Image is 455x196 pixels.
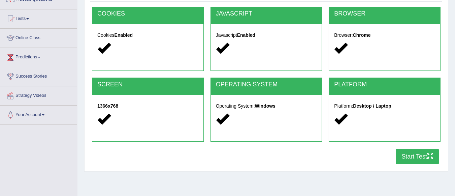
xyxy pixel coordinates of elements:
a: Online Class [0,29,77,46]
strong: Enabled [237,32,255,38]
a: Success Stories [0,67,77,84]
strong: 1366x768 [97,103,118,109]
strong: Windows [255,103,275,109]
a: Your Account [0,106,77,122]
a: Strategy Videos [0,86,77,103]
h5: Browser: [334,33,435,38]
strong: Enabled [115,32,133,38]
h2: JAVASCRIPT [216,10,317,17]
h2: PLATFORM [334,81,435,88]
h5: Cookies [97,33,198,38]
strong: Desktop / Laptop [353,103,391,109]
button: Start Test [396,149,439,164]
a: Predictions [0,48,77,65]
h2: OPERATING SYSTEM [216,81,317,88]
a: Tests [0,9,77,26]
h2: BROWSER [334,10,435,17]
h2: COOKIES [97,10,198,17]
strong: Chrome [353,32,371,38]
h5: Operating System: [216,104,317,109]
h5: Platform: [334,104,435,109]
h5: Javascript [216,33,317,38]
h2: SCREEN [97,81,198,88]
